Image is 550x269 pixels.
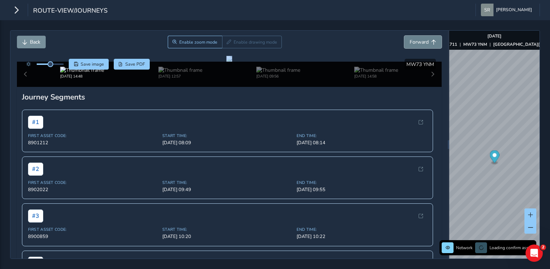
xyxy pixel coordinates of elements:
[28,186,158,193] span: 8902022
[168,36,222,48] button: Zoom
[162,140,292,146] span: [DATE] 08:09
[404,36,442,48] button: Forward
[28,163,43,176] span: # 2
[28,180,158,185] span: First Asset Code:
[179,39,217,45] span: Enable zoom mode
[354,74,398,79] div: [DATE] 14:58
[481,4,535,16] button: [PERSON_NAME]
[33,6,108,16] span: route-view/journeys
[60,67,104,74] img: Thumbnail frame
[410,39,429,45] span: Forward
[125,61,145,67] span: Save PDF
[481,4,493,16] img: diamond-layout
[256,67,300,74] img: Thumbnail frame
[22,92,437,102] div: Journey Segments
[162,180,292,185] span: Start Time:
[28,116,43,129] span: # 1
[297,186,427,193] span: [DATE] 09:55
[28,140,158,146] span: 8901212
[114,59,150,70] button: PDF
[490,150,500,165] div: Map marker
[28,233,158,240] span: 8900859
[28,133,158,138] span: First Asset Code:
[28,210,43,222] span: # 3
[297,140,427,146] span: [DATE] 08:14
[540,244,546,250] span: 2
[162,233,292,240] span: [DATE] 10:20
[158,67,202,74] img: Thumbnail frame
[162,186,292,193] span: [DATE] 09:49
[69,59,109,70] button: Save
[456,245,473,251] span: Network
[297,227,427,232] span: End Time:
[297,233,427,240] span: [DATE] 10:22
[496,4,532,16] span: [PERSON_NAME]
[354,67,398,74] img: Thumbnail frame
[256,74,300,79] div: [DATE] 09:56
[28,227,158,232] span: First Asset Code:
[81,61,104,67] span: Save image
[463,41,487,47] strong: MW73 YNM
[490,245,534,251] span: Loading confirm assets
[526,244,543,262] iframe: Intercom live chat
[158,74,202,79] div: [DATE] 12:57
[297,180,427,185] span: End Time:
[406,61,434,68] span: MW73 YNM
[17,36,46,48] button: Back
[60,74,104,79] div: [DATE] 14:48
[297,133,427,138] span: End Time:
[487,33,501,39] strong: [DATE]
[30,39,40,45] span: Back
[162,227,292,232] span: Start Time:
[162,133,292,138] span: Start Time:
